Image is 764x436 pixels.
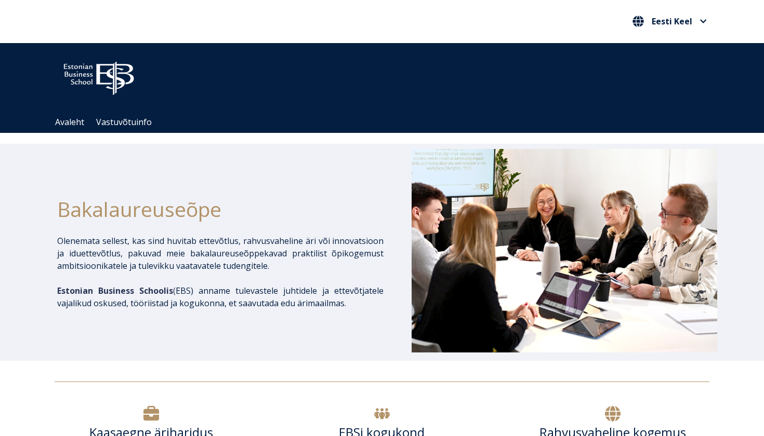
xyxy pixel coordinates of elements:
span: Estonian Business Schoolis [57,285,173,296]
button: Eesti Keel [630,13,709,30]
p: EBS) anname tulevastele juhtidele ja ettevõtjatele vajalikud oskused, tööriistad ja kogukonna, et... [57,284,384,309]
a: Vastuvõtuinfo [96,116,152,128]
a: Avaleht [55,116,84,128]
span: ( [57,285,176,296]
h1: Bakalaureuseõpe [57,194,384,224]
img: Bakalaureusetudengid [412,149,717,352]
p: Olenemata sellest, kas sind huvitab ettevõtlus, rahvusvaheline äri või innovatsioon ja iduettevõt... [57,235,384,272]
div: Navigation Menu [49,112,725,133]
img: ebs_logo2016_white [55,53,143,98]
nav: Vali oma keel [630,13,709,30]
span: Eesti Keel [652,17,692,25]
